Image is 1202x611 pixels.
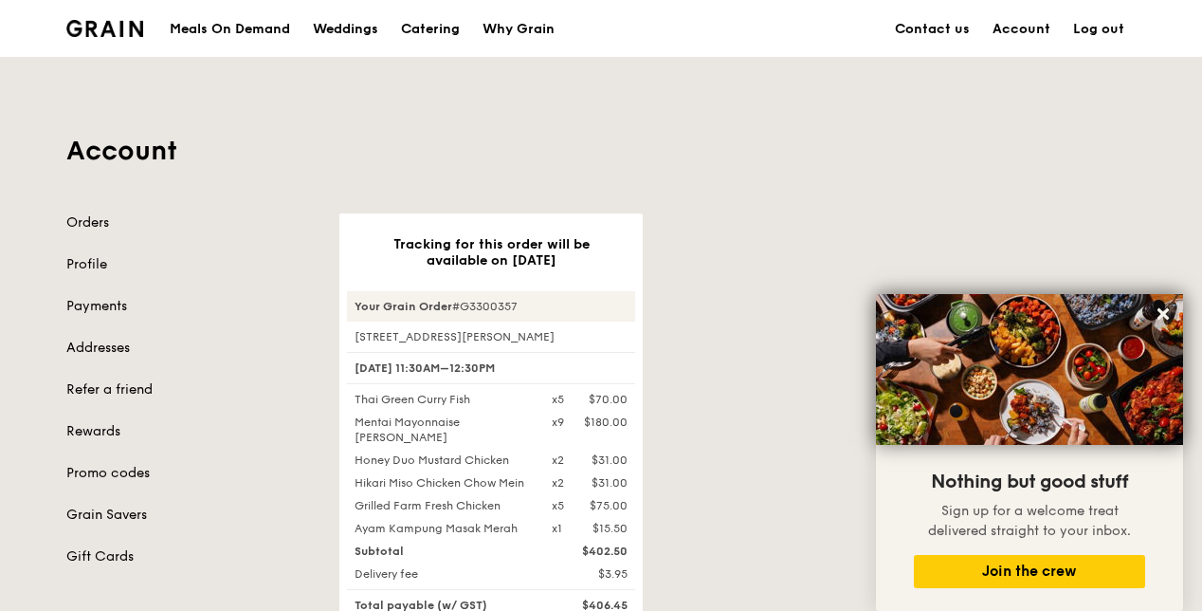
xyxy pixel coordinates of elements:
[343,566,540,582] div: Delivery fee
[590,498,628,513] div: $75.00
[401,1,460,58] div: Catering
[343,521,540,536] div: Ayam Kampung Masak Merah
[66,506,317,525] a: Grain Savers
[883,1,981,58] a: Contact us
[552,498,564,513] div: x5
[370,236,612,268] h3: Tracking for this order will be available on [DATE]
[552,392,564,407] div: x5
[471,1,566,58] a: Why Grain
[66,255,317,274] a: Profile
[552,415,564,430] div: x9
[66,339,317,358] a: Addresses
[584,415,628,430] div: $180.00
[170,1,290,58] div: Meals On Demand
[301,1,390,58] a: Weddings
[552,521,562,536] div: x1
[592,475,628,491] div: $31.00
[552,475,564,491] div: x2
[66,422,317,441] a: Rewards
[66,547,317,566] a: Gift Cards
[552,453,564,468] div: x2
[66,464,317,483] a: Promo codes
[66,213,317,232] a: Orders
[343,415,540,445] div: Mentai Mayonnaise [PERSON_NAME]
[347,291,635,322] div: #G3300357
[343,544,540,559] div: Subtotal
[66,297,317,316] a: Payments
[592,521,628,536] div: $15.50
[540,566,639,582] div: $3.95
[931,471,1128,493] span: Nothing but good stuff
[66,380,317,399] a: Refer a friend
[343,453,540,468] div: Honey Duo Mustard Chicken
[343,475,540,491] div: Hikari Miso Chicken Chow Mein
[540,544,639,559] div: $402.50
[1148,299,1178,329] button: Close
[347,352,635,384] div: [DATE] 11:30AM–12:30PM
[313,1,378,58] div: Weddings
[483,1,555,58] div: Why Grain
[355,300,452,313] strong: Your Grain Order
[390,1,471,58] a: Catering
[66,134,1136,168] h1: Account
[589,392,628,407] div: $70.00
[66,20,143,37] img: Grain
[914,555,1145,588] button: Join the crew
[1062,1,1136,58] a: Log out
[981,1,1062,58] a: Account
[347,329,635,344] div: [STREET_ADDRESS][PERSON_NAME]
[592,453,628,468] div: $31.00
[343,498,540,513] div: Grilled Farm Fresh Chicken
[876,294,1183,445] img: DSC07876-Edit02-Large.jpeg
[343,392,540,407] div: Thai Green Curry Fish
[928,503,1131,539] span: Sign up for a welcome treat delivered straight to your inbox.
